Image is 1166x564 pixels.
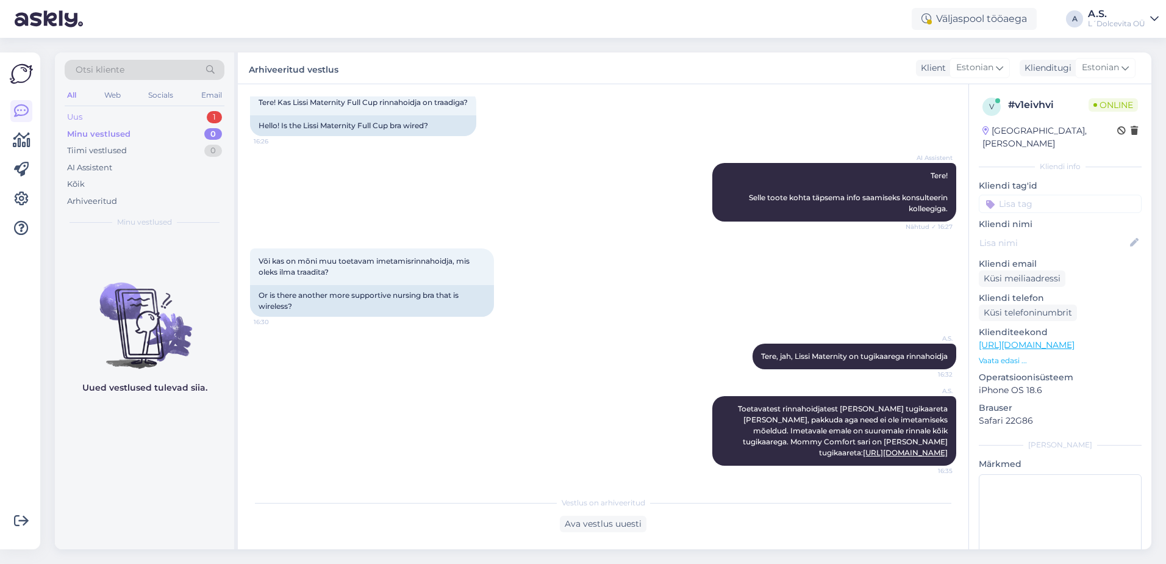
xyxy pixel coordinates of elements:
span: Nähtud ✓ 16:27 [906,222,953,231]
p: Uued vestlused tulevad siia. [82,381,207,394]
span: 16:26 [254,137,299,146]
div: Web [102,87,123,103]
div: All [65,87,79,103]
p: iPhone OS 18.6 [979,384,1142,397]
p: Vaata edasi ... [979,355,1142,366]
div: Tiimi vestlused [67,145,127,157]
div: 0 [204,128,222,140]
div: Arhiveeritud [67,195,117,208]
span: Vestlus on arhiveeritud [562,497,645,508]
p: Kliendi nimi [979,218,1142,231]
div: Väljaspool tööaega [912,8,1037,30]
span: Minu vestlused [117,217,172,228]
span: 16:35 [907,466,953,475]
div: Hello! Is the Lissi Maternity Full Cup bra wired? [250,115,476,136]
div: Küsi meiliaadressi [979,270,1065,287]
p: Kliendi telefon [979,292,1142,305]
p: Märkmed [979,458,1142,471]
span: 16:30 [254,317,299,327]
span: Toetavatest rinnahoidjatest [PERSON_NAME] tugikaareta [PERSON_NAME], pakkuda aga need ei ole imet... [738,404,950,457]
div: Email [199,87,224,103]
span: Tere, jah, Lissi Maternity on tugikaarega rinnahoidja [761,352,948,361]
div: Minu vestlused [67,128,131,140]
div: Or is there another more supportive nursing bra that is wireless? [250,285,494,317]
div: A [1066,10,1083,27]
div: 0 [204,145,222,157]
p: Brauser [979,402,1142,414]
div: Kõik [67,178,85,190]
div: Uus [67,111,82,123]
img: Askly Logo [10,62,33,85]
p: Klienditeekond [979,326,1142,339]
span: v [989,102,994,111]
span: A.S. [907,386,953,396]
div: Klient [916,62,946,74]
div: Küsi telefoninumbrit [979,305,1077,321]
input: Lisa nimi [979,236,1128,250]
div: # v1eivhvi [1008,98,1089,112]
span: Otsi kliente [76,63,124,76]
a: [URL][DOMAIN_NAME] [863,448,948,457]
div: 1 [207,111,222,123]
div: Kliendi info [979,161,1142,172]
div: Klienditugi [1020,62,1071,74]
div: Socials [146,87,176,103]
label: Arhiveeritud vestlus [249,60,338,76]
a: A.S.L´Dolcevita OÜ [1088,9,1159,29]
span: A.S. [907,334,953,343]
div: [GEOGRAPHIC_DATA], [PERSON_NAME] [982,125,1117,150]
span: Online [1089,98,1138,112]
p: Operatsioonisüsteem [979,371,1142,384]
p: Safari 22G86 [979,414,1142,427]
div: [PERSON_NAME] [979,439,1142,450]
div: L´Dolcevita OÜ [1088,19,1145,29]
span: AI Assistent [907,153,953,162]
input: Lisa tag [979,195,1142,213]
p: Kliendi email [979,258,1142,270]
img: No chats [55,261,234,371]
span: Estonian [1082,61,1119,74]
span: Estonian [956,61,993,74]
p: Kliendi tag'id [979,179,1142,192]
span: Või kas on mõni muu toetavam imetamisrinnahoidja, mis oleks ilma traadita? [259,256,471,277]
div: Ava vestlus uuesti [560,516,646,532]
span: 16:32 [907,370,953,379]
span: Tere! Kas Lissi Maternity Full Cup rinnahoidja on traadiga? [259,98,468,107]
a: [URL][DOMAIN_NAME] [979,339,1075,350]
div: AI Assistent [67,162,112,174]
div: A.S. [1088,9,1145,19]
